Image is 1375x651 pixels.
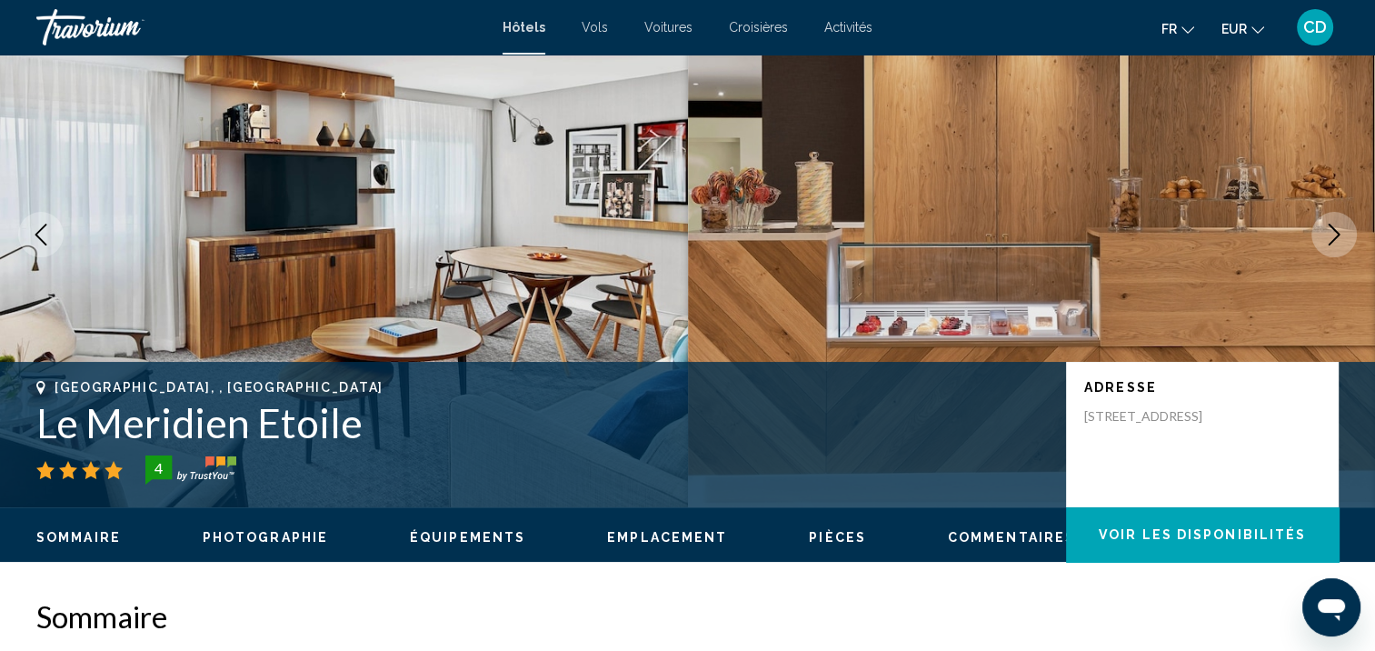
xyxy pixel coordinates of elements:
[809,529,866,546] button: Pièces
[140,457,176,479] div: 4
[1084,408,1230,425] p: [STREET_ADDRESS]
[1291,8,1339,46] button: User Menu
[1084,380,1320,395] p: Adresse
[36,530,121,545] span: Sommaire
[36,399,1048,446] h1: Le Meridien Etoile
[36,529,121,546] button: Sommaire
[1303,18,1327,36] span: CD
[203,530,328,545] span: Photographie
[1161,22,1177,36] span: fr
[824,20,872,35] a: Activités
[1311,212,1357,257] button: Next image
[55,380,384,395] span: [GEOGRAPHIC_DATA], , [GEOGRAPHIC_DATA]
[36,9,484,45] a: Travorium
[1221,15,1264,42] button: Change currency
[1099,528,1306,543] span: Voir les disponibilités
[1066,507,1339,562] button: Voir les disponibilités
[1302,578,1360,636] iframe: Bouton de lancement de la fenêtre de messagerie
[607,530,727,545] span: Emplacement
[948,529,1075,546] button: Commentaires
[503,20,545,35] a: Hôtels
[948,530,1075,545] span: Commentaires
[203,529,328,546] button: Photographie
[18,212,64,257] button: Previous image
[410,529,525,546] button: Équipements
[809,530,866,545] span: Pièces
[582,20,608,35] a: Vols
[1221,22,1247,36] span: EUR
[410,530,525,545] span: Équipements
[1161,15,1194,42] button: Change language
[145,456,236,485] img: trustyou-badge-hor.svg
[607,529,727,546] button: Emplacement
[729,20,788,35] a: Croisières
[644,20,692,35] a: Voitures
[36,598,1339,635] h2: Sommaire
